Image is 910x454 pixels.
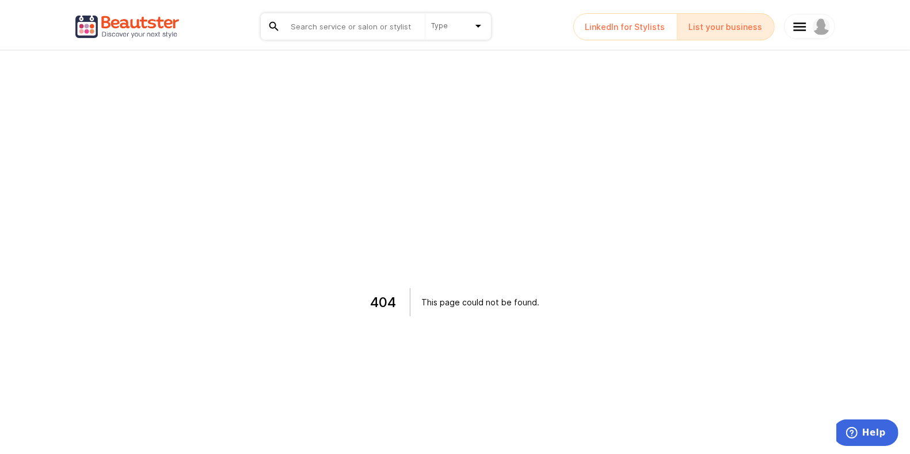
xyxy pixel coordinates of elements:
input: Search service or salon or stylist [290,20,418,33]
a: List your business [677,13,775,40]
a: LinkedIn for Stylists [573,13,677,40]
a: Beautster [784,14,835,39]
iframe: Opens a widget where you can chat to one of our agents [836,419,898,448]
h1: 404 [371,288,410,316]
span: Type [431,21,448,31]
img: Beautster [813,18,830,35]
img: Beautster [75,9,179,44]
h2: This page could not be found . [422,288,540,316]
